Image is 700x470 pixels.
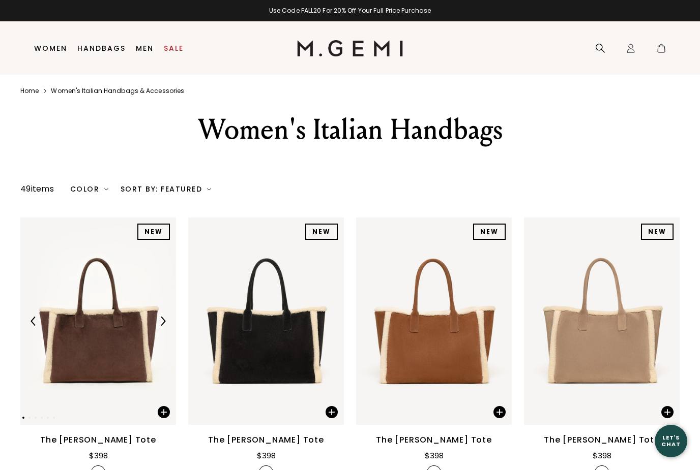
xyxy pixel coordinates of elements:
div: The [PERSON_NAME] Tote [544,434,660,446]
img: M.Gemi [297,40,403,56]
img: The Neva Tote [356,217,512,425]
div: NEW [473,224,506,240]
img: chevron-down.svg [104,187,108,191]
img: Previous Arrow [29,317,38,326]
div: NEW [137,224,170,240]
img: Next Arrow [158,317,167,326]
a: Women's italian handbags & accessories [51,87,184,95]
a: Sale [164,44,184,52]
a: Women [34,44,67,52]
img: The Neva Tote [524,217,680,425]
div: $398 [425,450,444,462]
a: Men [136,44,154,52]
div: NEW [641,224,674,240]
div: Color [70,185,108,193]
div: The [PERSON_NAME] Tote [376,434,492,446]
div: The [PERSON_NAME] Tote [208,434,324,446]
div: Let's Chat [655,434,687,447]
div: $398 [593,450,611,462]
div: 49 items [20,183,54,195]
div: $398 [89,450,108,462]
div: NEW [305,224,338,240]
div: $398 [257,450,276,462]
img: chevron-down.svg [207,187,211,191]
img: The Neva Tote [188,217,344,425]
a: Handbags [77,44,126,52]
div: The [PERSON_NAME] Tote [40,434,156,446]
img: The Neva Tote [20,217,176,425]
div: Women's Italian Handbags [161,111,539,148]
a: Home [20,87,39,95]
div: Sort By: Featured [121,185,211,193]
